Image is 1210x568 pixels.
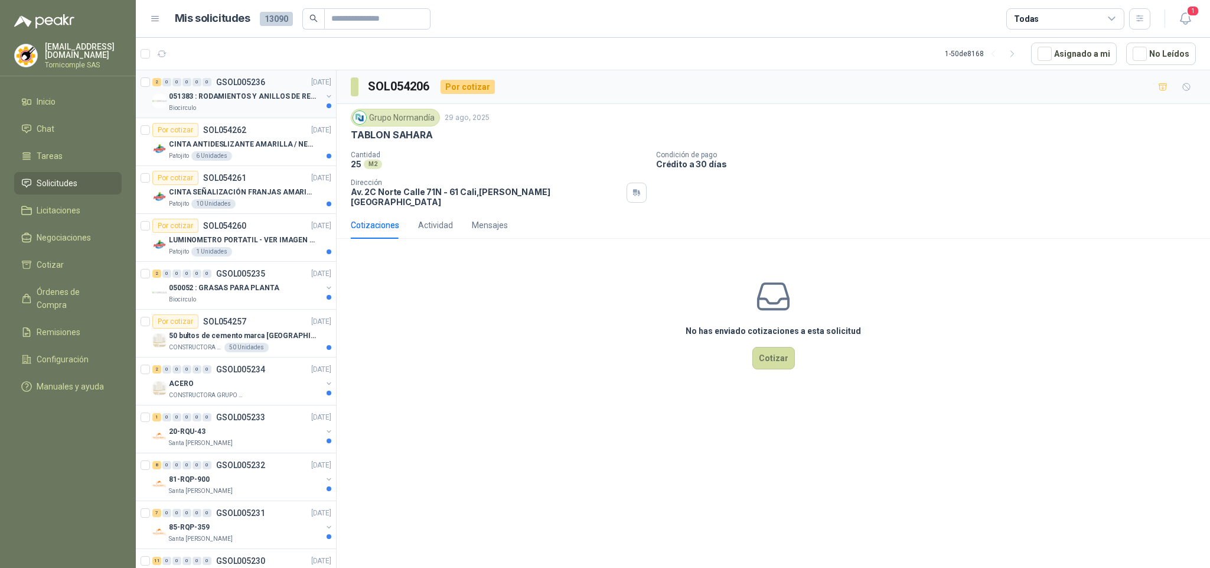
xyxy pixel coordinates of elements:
[15,44,37,67] img: Company Logo
[152,461,161,469] div: 8
[152,219,198,233] div: Por cotizar
[169,343,222,352] p: CONSTRUCTORA GRUPO FIP
[182,509,191,517] div: 0
[309,14,318,22] span: search
[14,14,74,28] img: Logo peakr
[169,330,316,342] p: 50 bultos de cemento marca [GEOGRAPHIC_DATA]
[37,326,80,339] span: Remisiones
[368,77,431,96] h3: SOL054206
[311,125,331,136] p: [DATE]
[45,43,122,59] p: [EMAIL_ADDRESS][DOMAIN_NAME]
[169,534,233,544] p: Santa [PERSON_NAME]
[216,365,265,374] p: GSOL005234
[193,509,201,517] div: 0
[1186,5,1199,17] span: 1
[14,172,122,194] a: Solicitudes
[169,295,196,304] p: Biocirculo
[216,509,265,517] p: GSOL005231
[656,151,1205,159] p: Condición de pago
[172,509,181,517] div: 0
[224,343,269,352] div: 50 Unidades
[182,270,191,278] div: 0
[752,347,795,369] button: Cotizar
[169,378,193,390] p: ACERO
[351,187,622,207] p: Av. 2C Norte Calle 71N - 61 Cali , [PERSON_NAME][GEOGRAPHIC_DATA]
[14,145,122,167] a: Tareas
[136,214,336,262] a: Por cotizarSOL054260[DATE] Company LogoLUMINOMETRO PORTATIL - VER IMAGEN ADJUNTAPatojito1 Unidades
[351,109,440,126] div: Grupo Normandía
[182,461,191,469] div: 0
[152,238,167,252] img: Company Logo
[311,316,331,327] p: [DATE]
[686,324,861,337] h3: No has enviado cotizaciones a esta solicitud
[14,375,122,398] a: Manuales y ayuda
[152,190,167,204] img: Company Logo
[172,461,181,469] div: 0
[203,509,211,517] div: 0
[152,285,167,300] img: Company Logo
[37,285,110,311] span: Órdenes de Compra
[172,413,181,421] div: 0
[311,364,331,375] p: [DATE]
[152,506,334,544] a: 7 0 0 0 0 0 GSOL005231[DATE] Company Logo85-RQP-359Santa [PERSON_NAME]
[311,556,331,567] p: [DATE]
[441,80,495,94] div: Por cotizar
[169,283,279,294] p: 050052 : GRASAS PARA PLANTA
[311,77,331,88] p: [DATE]
[162,365,171,374] div: 0
[1175,8,1196,30] button: 1
[203,413,211,421] div: 0
[14,226,122,249] a: Negociaciones
[172,78,181,86] div: 0
[14,348,122,371] a: Configuración
[216,78,265,86] p: GSOL005236
[162,413,171,421] div: 0
[136,310,336,358] a: Por cotizarSOL054257[DATE] Company Logo50 bultos de cemento marca [GEOGRAPHIC_DATA]CONSTRUCTORA G...
[136,166,336,214] a: Por cotizarSOL054261[DATE] Company LogoCINTA SEÑALIZACIÓN FRANJAS AMARILLAS NEGRAPatojito10 Unidades
[169,103,196,113] p: Biocirculo
[37,231,91,244] span: Negociaciones
[45,61,122,69] p: Tornicomple SAS
[136,118,336,166] a: Por cotizarSOL054262[DATE] Company LogoCINTA ANTIDESLIZANTE AMARILLA / NEGRAPatojito6 Unidades
[182,557,191,565] div: 0
[162,78,171,86] div: 0
[193,557,201,565] div: 0
[152,365,161,374] div: 2
[172,557,181,565] div: 0
[152,123,198,137] div: Por cotizar
[945,44,1022,63] div: 1 - 50 de 8168
[162,557,171,565] div: 0
[203,174,246,182] p: SOL054261
[152,75,334,113] a: 2 0 0 0 0 0 GSOL005236[DATE] Company Logo051383 : RODAMIENTOS Y ANILLOS DE RETENCION RUEDASBiocir...
[216,270,265,278] p: GSOL005235
[169,426,206,437] p: 20-RQU-43
[152,509,161,517] div: 7
[203,222,246,230] p: SOL054260
[169,247,189,257] p: Patojito
[37,380,104,393] span: Manuales y ayuda
[14,281,122,316] a: Órdenes de Compra
[14,118,122,140] a: Chat
[1031,43,1117,65] button: Asignado a mi
[152,429,167,443] img: Company Logo
[182,78,191,86] div: 0
[656,159,1205,169] p: Crédito a 30 días
[162,270,171,278] div: 0
[14,199,122,222] a: Licitaciones
[169,391,243,400] p: CONSTRUCTORA GRUPO FIP
[203,317,246,326] p: SOL054257
[351,178,622,187] p: Dirección
[152,362,334,400] a: 2 0 0 0 0 0 GSOL005234[DATE] Company LogoACEROCONSTRUCTORA GRUPO FIP
[14,321,122,343] a: Remisiones
[311,268,331,280] p: [DATE]
[37,258,64,271] span: Cotizar
[445,112,490,124] p: 29 ago, 2025
[191,151,232,161] div: 6 Unidades
[152,410,334,448] a: 1 0 0 0 0 0 GSOL005233[DATE] Company Logo20-RQU-43Santa [PERSON_NAME]
[364,160,382,169] div: M2
[152,477,167,491] img: Company Logo
[193,78,201,86] div: 0
[152,557,161,565] div: 11
[1126,43,1196,65] button: No Leídos
[351,159,361,169] p: 25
